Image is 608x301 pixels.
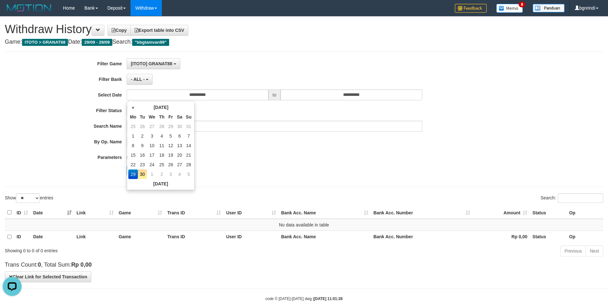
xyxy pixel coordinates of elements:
[519,2,525,7] span: 8
[128,141,138,150] td: 8
[157,131,166,141] td: 4
[147,131,157,141] td: 3
[14,206,31,219] th: ID: activate to sort column ascending
[131,77,145,82] span: - ALL -
[138,169,147,179] td: 30
[128,160,138,169] td: 22
[38,262,41,268] strong: 0
[127,58,180,69] button: [ITOTO] GRANAT88
[82,39,112,46] span: 29/09 - 29/09
[175,160,184,169] td: 27
[131,61,172,66] span: [ITOTO] GRANAT88
[266,297,343,301] small: code © [DATE]-[DATE] dwg |
[5,245,249,254] div: Showing 0 to 0 of 0 entries
[166,122,175,131] td: 29
[157,112,166,122] th: Th
[131,25,188,36] a: Export table into CSV
[268,90,281,100] span: to
[147,169,157,179] td: 1
[157,150,166,160] td: 18
[371,231,473,243] th: Bank Acc. Number
[5,39,603,45] h4: Game: Date: Search:
[128,169,138,179] td: 29
[147,122,157,131] td: 27
[184,160,193,169] td: 28
[175,112,184,122] th: Sa
[166,112,175,122] th: Fr
[175,141,184,150] td: 13
[112,28,127,33] span: Copy
[455,4,487,13] img: Feedback.jpg
[147,112,157,122] th: We
[165,206,223,219] th: Trans ID: activate to sort column ascending
[127,74,153,85] button: - ALL -
[184,122,193,131] td: 31
[314,297,342,301] strong: [DATE] 11:01:28
[184,169,193,179] td: 5
[586,246,603,256] a: Next
[128,150,138,160] td: 15
[135,28,184,33] span: Export table into CSV
[567,206,603,219] th: Op
[132,39,169,46] span: "bbgtamvan99"
[175,169,184,179] td: 4
[157,141,166,150] td: 11
[16,193,40,203] select: Showentries
[496,4,523,13] img: Button%20Memo.svg
[184,131,193,141] td: 7
[512,234,528,239] strong: Rp 0,00
[166,150,175,160] td: 19
[128,122,138,131] td: 25
[175,131,184,141] td: 6
[184,150,193,160] td: 21
[128,179,193,189] th: [DATE]
[166,131,175,141] td: 5
[108,25,131,36] a: Copy
[5,219,603,231] td: No data available in table
[147,160,157,169] td: 24
[31,206,74,219] th: Date: activate to sort column ascending
[166,141,175,150] td: 12
[157,169,166,179] td: 2
[175,122,184,131] td: 30
[116,206,165,219] th: Game: activate to sort column ascending
[147,141,157,150] td: 10
[473,206,530,219] th: Amount: activate to sort column ascending
[5,262,603,268] h4: Trans Count: , Total Sum:
[5,23,603,36] h1: Withdraw History
[157,160,166,169] td: 25
[74,231,116,243] th: Link
[533,4,565,12] img: panduan.png
[184,112,193,122] th: Su
[138,112,147,122] th: Tu
[138,122,147,131] td: 26
[5,3,53,13] img: MOTION_logo.png
[71,262,92,268] strong: Rp 0,00
[567,231,603,243] th: Op
[128,131,138,141] td: 1
[560,246,586,256] a: Previous
[157,122,166,131] td: 28
[223,206,278,219] th: User ID: activate to sort column ascending
[22,39,68,46] span: ITOTO > GRANAT88
[166,169,175,179] td: 3
[128,112,138,122] th: Mo
[74,206,116,219] th: Link: activate to sort column ascending
[279,231,371,243] th: Bank Acc. Name
[558,193,603,203] input: Search:
[371,206,473,219] th: Bank Acc. Number: activate to sort column ascending
[166,160,175,169] td: 26
[223,231,278,243] th: User ID
[138,160,147,169] td: 23
[5,193,53,203] label: Show entries
[138,131,147,141] td: 2
[184,141,193,150] td: 14
[14,231,31,243] th: ID
[116,231,165,243] th: Game
[147,150,157,160] td: 17
[5,271,91,282] button: Clear Link for Selected Transaction
[175,150,184,160] td: 20
[279,206,371,219] th: Bank Acc. Name: activate to sort column ascending
[530,206,567,219] th: Status
[31,231,74,243] th: Date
